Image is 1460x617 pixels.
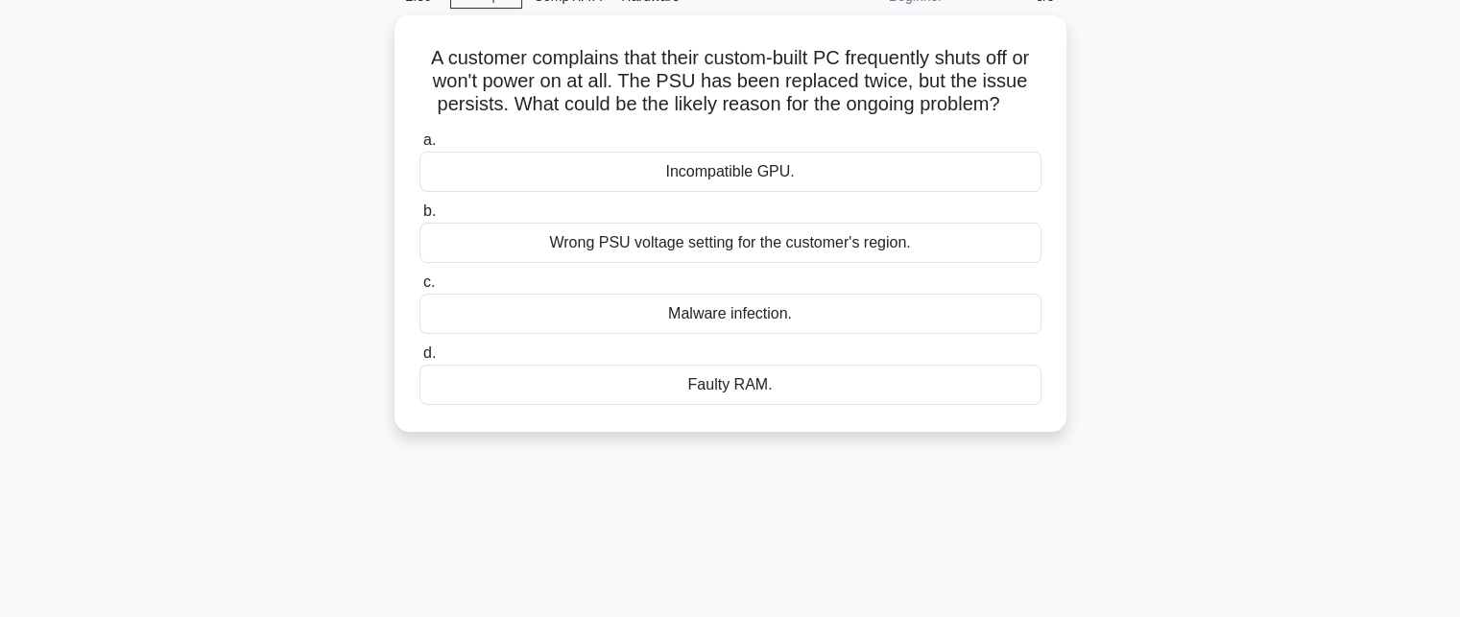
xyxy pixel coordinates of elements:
[419,294,1041,334] div: Malware infection.
[423,273,435,290] span: c.
[423,131,436,148] span: a.
[419,223,1041,263] div: Wrong PSU voltage setting for the customer's region.
[418,46,1043,117] h5: A customer complains that their custom-built PC frequently shuts off or won't power on at all. Th...
[419,152,1041,192] div: Incompatible GPU.
[423,344,436,361] span: d.
[423,202,436,219] span: b.
[419,365,1041,405] div: Faulty RAM.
